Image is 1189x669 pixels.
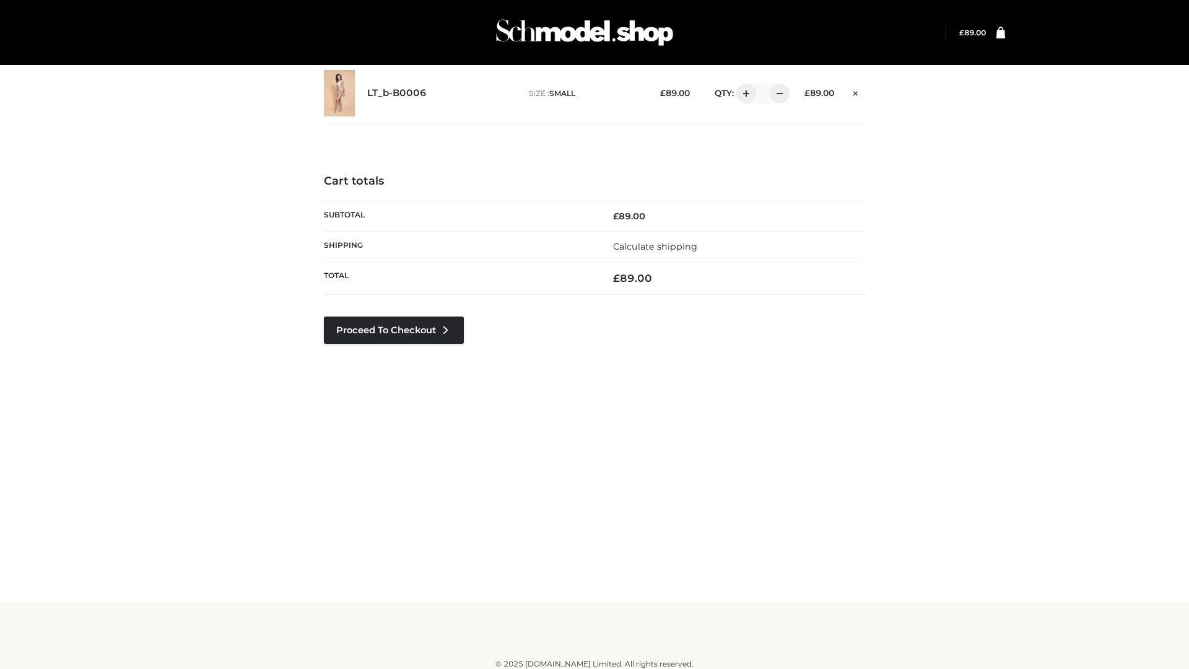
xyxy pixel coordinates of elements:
bdi: 89.00 [804,88,834,98]
a: Calculate shipping [613,241,697,252]
a: LT_b-B0006 [367,87,427,99]
h4: Cart totals [324,175,865,188]
th: Total [324,262,594,295]
span: £ [959,28,964,37]
span: £ [613,272,620,284]
bdi: 89.00 [613,211,645,222]
th: Shipping [324,231,594,261]
th: Subtotal [324,201,594,231]
a: £89.00 [959,28,986,37]
a: Proceed to Checkout [324,317,464,344]
span: £ [613,211,619,222]
div: QTY: [702,84,785,103]
span: £ [660,88,666,98]
p: size : [529,88,641,99]
bdi: 89.00 [613,272,652,284]
a: Remove this item [847,84,865,100]
span: £ [804,88,810,98]
span: SMALL [549,89,575,98]
img: Schmodel Admin 964 [492,8,677,57]
bdi: 89.00 [660,88,690,98]
bdi: 89.00 [959,28,986,37]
